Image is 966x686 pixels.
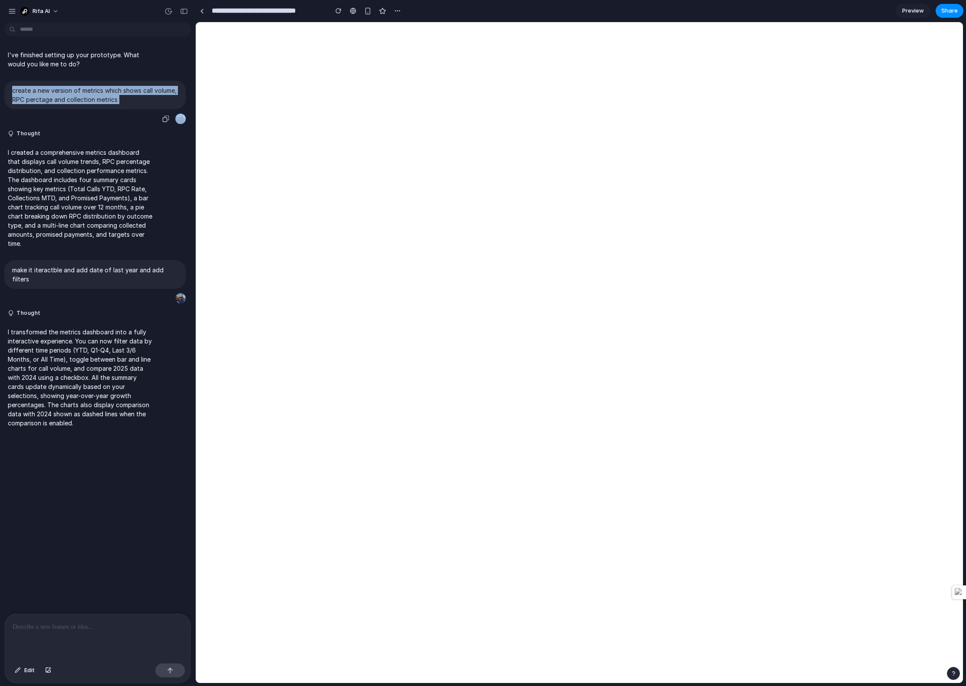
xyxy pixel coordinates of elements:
button: Edit [10,663,39,677]
p: I've finished setting up your prototype. What would you like me to do? [8,50,153,69]
button: Rifa AI [17,4,63,18]
p: I transformed the metrics dashboard into a fully interactive experience. You can now filter data ... [8,327,153,428]
span: Edit [24,666,35,675]
p: I created a comprehensive metrics dashboard that displays call volume trends, RPC percentage dist... [8,148,153,248]
span: Rifa AI [33,7,50,16]
span: Share [941,7,958,15]
button: Share [936,4,963,18]
span: Preview [902,7,924,15]
p: create a new version of metrics which shows call volume, RPC perctage and collection metrics [12,86,178,104]
a: Preview [896,4,930,18]
p: make it iteractble and add date of last year and add filters [12,265,178,284]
